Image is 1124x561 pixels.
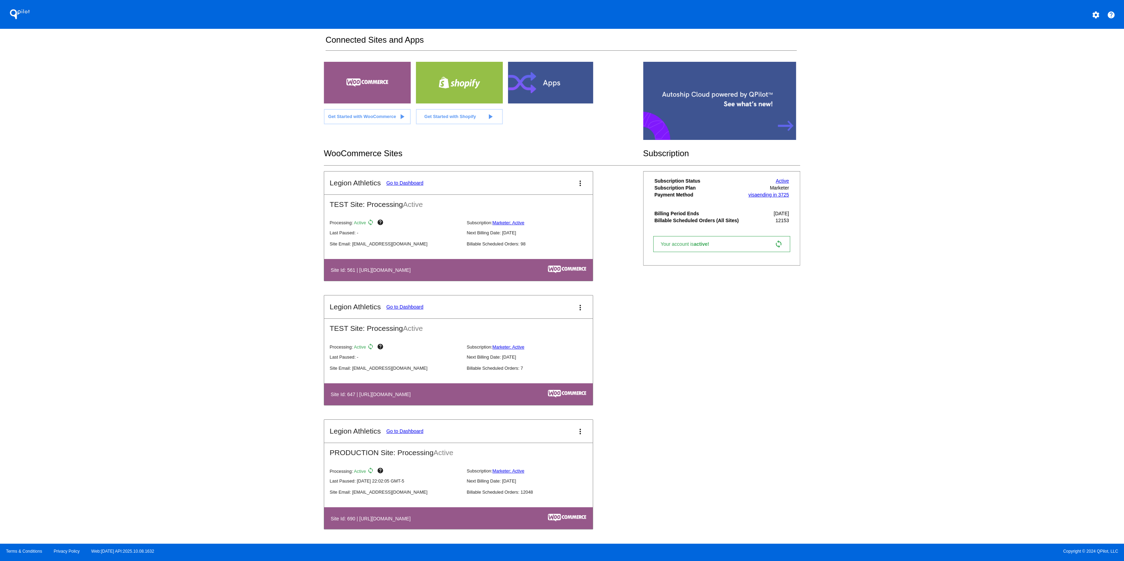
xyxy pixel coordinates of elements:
[6,7,34,21] h1: QPilot
[354,220,366,225] span: Active
[398,112,406,121] mat-icon: play_arrow
[467,230,598,235] p: Next Billing Date: [DATE]
[324,149,643,158] h2: WooCommerce Sites
[774,211,789,216] span: [DATE]
[403,200,423,208] span: Active
[386,428,424,434] a: Go to Dashboard
[330,354,461,360] p: Last Paused: -
[492,468,524,474] a: Marketer: Active
[324,109,411,124] a: Get Started with WooCommerce
[386,180,424,186] a: Go to Dashboard
[548,514,586,521] img: c53aa0e5-ae75-48aa-9bee-956650975ee5
[91,549,154,554] a: Web:[DATE] API:2025.10.08.1632
[377,467,385,476] mat-icon: help
[467,478,598,484] p: Next Billing Date: [DATE]
[576,427,584,436] mat-icon: more_vert
[576,179,584,187] mat-icon: more_vert
[776,218,789,223] span: 12153
[548,266,586,273] img: c53aa0e5-ae75-48aa-9bee-956650975ee5
[330,179,381,187] h2: Legion Athletics
[416,109,503,124] a: Get Started with Shopify
[331,392,414,397] h4: Site Id: 647 | [URL][DOMAIN_NAME]
[354,468,366,474] span: Active
[654,210,745,217] th: Billing Period Ends
[467,220,598,225] p: Subscription:
[568,549,1118,554] span: Copyright © 2024 QPilot, LLC
[434,449,453,457] span: Active
[654,178,745,184] th: Subscription Status
[6,549,42,554] a: Terms & Conditions
[548,390,586,397] img: c53aa0e5-ae75-48aa-9bee-956650975ee5
[330,241,461,246] p: Site Email: [EMAIL_ADDRESS][DOMAIN_NAME]
[467,366,598,371] p: Billable Scheduled Orders: 7
[467,489,598,495] p: Billable Scheduled Orders: 12048
[324,319,593,333] h2: TEST Site: Processing
[654,185,745,191] th: Subscription Plan
[367,343,376,352] mat-icon: sync
[467,354,598,360] p: Next Billing Date: [DATE]
[770,185,789,191] span: Marketer
[748,192,757,198] span: visa
[492,344,524,350] a: Marketer: Active
[654,192,745,198] th: Payment Method
[467,344,598,350] p: Subscription:
[330,427,381,435] h2: Legion Athletics
[377,343,385,352] mat-icon: help
[774,240,783,248] mat-icon: sync
[661,241,716,247] span: Your account is
[330,366,461,371] p: Site Email: [EMAIL_ADDRESS][DOMAIN_NAME]
[330,230,461,235] p: Last Paused: -
[330,303,381,311] h2: Legion Athletics
[324,195,593,209] h2: TEST Site: Processing
[330,219,461,227] p: Processing:
[492,220,524,225] a: Marketer: Active
[748,192,789,198] a: visaending in 3725
[486,112,494,121] mat-icon: play_arrow
[326,35,797,51] h2: Connected Sites and Apps
[403,324,423,332] span: Active
[331,516,414,521] h4: Site Id: 690 | [URL][DOMAIN_NAME]
[467,468,598,474] p: Subscription:
[467,241,598,246] p: Billable Scheduled Orders: 98
[367,467,376,476] mat-icon: sync
[776,178,789,184] a: Active
[576,303,584,312] mat-icon: more_vert
[354,344,366,350] span: Active
[331,267,414,273] h4: Site Id: 561 | [URL][DOMAIN_NAME]
[324,443,593,457] h2: PRODUCTION Site: Processing
[1091,11,1100,19] mat-icon: settings
[330,489,461,495] p: Site Email: [EMAIL_ADDRESS][DOMAIN_NAME]
[424,114,476,119] span: Get Started with Shopify
[386,304,424,310] a: Go to Dashboard
[654,217,745,224] th: Billable Scheduled Orders (All Sites)
[330,467,461,476] p: Processing:
[330,343,461,352] p: Processing:
[1107,11,1115,19] mat-icon: help
[694,241,712,247] span: active!
[330,478,461,484] p: Last Paused: [DATE] 22:02:05 GMT-5
[377,219,385,227] mat-icon: help
[653,236,790,252] a: Your account isactive! sync
[367,219,376,227] mat-icon: sync
[54,549,80,554] a: Privacy Policy
[328,114,396,119] span: Get Started with WooCommerce
[643,149,801,158] h2: Subscription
